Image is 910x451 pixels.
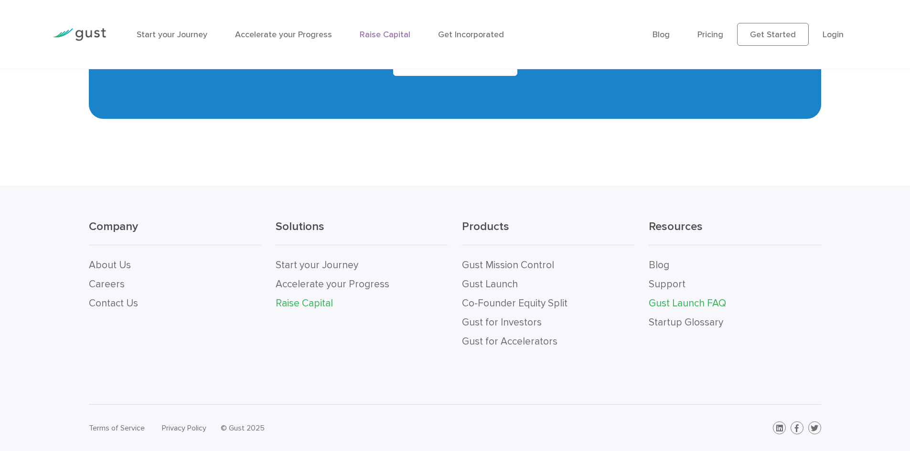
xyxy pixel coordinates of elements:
a: Gust Launch FAQ [649,297,726,309]
a: Login [823,30,844,40]
a: Gust Launch [462,278,518,290]
a: Terms of Service [89,423,145,432]
a: Contact Us [89,297,138,309]
a: Accelerate your Progress [235,30,332,40]
a: Accelerate your Progress [276,278,389,290]
a: Get Started [737,23,809,46]
a: Startup Glossary [649,316,723,328]
a: Blog [653,30,670,40]
h3: Resources [649,219,821,245]
a: About Us [89,259,131,271]
a: Support [649,278,685,290]
a: Start your Journey [276,259,358,271]
a: Pricing [697,30,723,40]
a: Raise Capital [360,30,410,40]
img: Gust Logo [53,28,106,41]
div: © Gust 2025 [221,421,448,435]
a: Co-Founder Equity Split [462,297,567,309]
a: Gust Mission Control [462,259,554,271]
a: Gust for Investors [462,316,542,328]
a: Privacy Policy [162,423,206,432]
h3: Solutions [276,219,448,245]
h3: Company [89,219,261,245]
a: Raise Capital [276,297,333,309]
h3: Products [462,219,634,245]
a: Gust for Accelerators [462,336,557,347]
a: Start your Journey [137,30,207,40]
a: Get Incorporated [438,30,504,40]
a: Careers [89,278,125,290]
a: Blog [649,259,669,271]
